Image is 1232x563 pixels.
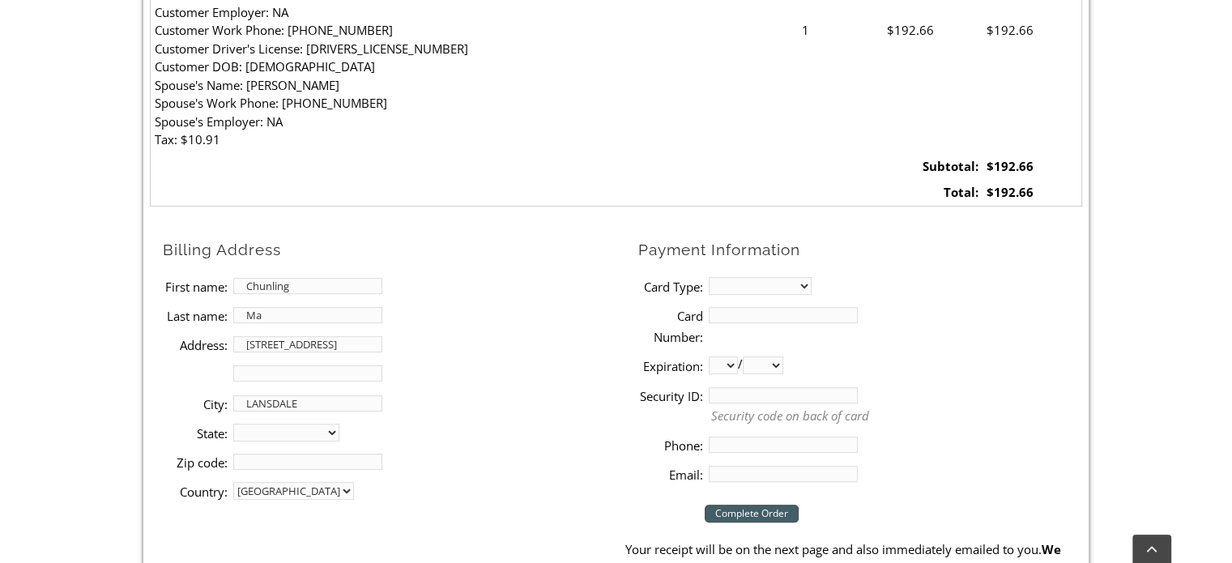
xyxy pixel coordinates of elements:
label: State: [163,423,228,444]
label: Card Number: [638,305,703,348]
td: $192.66 [983,153,1082,180]
label: Card Type: [638,276,703,297]
h2: Payment Information [638,240,1082,260]
label: City: [163,394,228,415]
label: Security ID: [638,386,703,407]
h2: Billing Address [163,240,625,260]
label: Last name: [163,305,228,326]
select: country [233,482,354,500]
td: $192.66 [983,179,1082,206]
label: Email: [638,464,703,485]
label: Zip code: [163,452,228,473]
label: Phone: [638,435,703,456]
label: Expiration: [638,356,703,377]
label: First name: [163,276,228,297]
label: Address: [163,335,228,356]
select: State billing address [233,424,339,441]
label: Country: [163,481,228,502]
p: Security code on back of card [711,407,1082,425]
td: Subtotal: [883,153,983,180]
li: / [638,351,1082,380]
input: Complete Order [705,505,799,522]
td: Total: [883,179,983,206]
